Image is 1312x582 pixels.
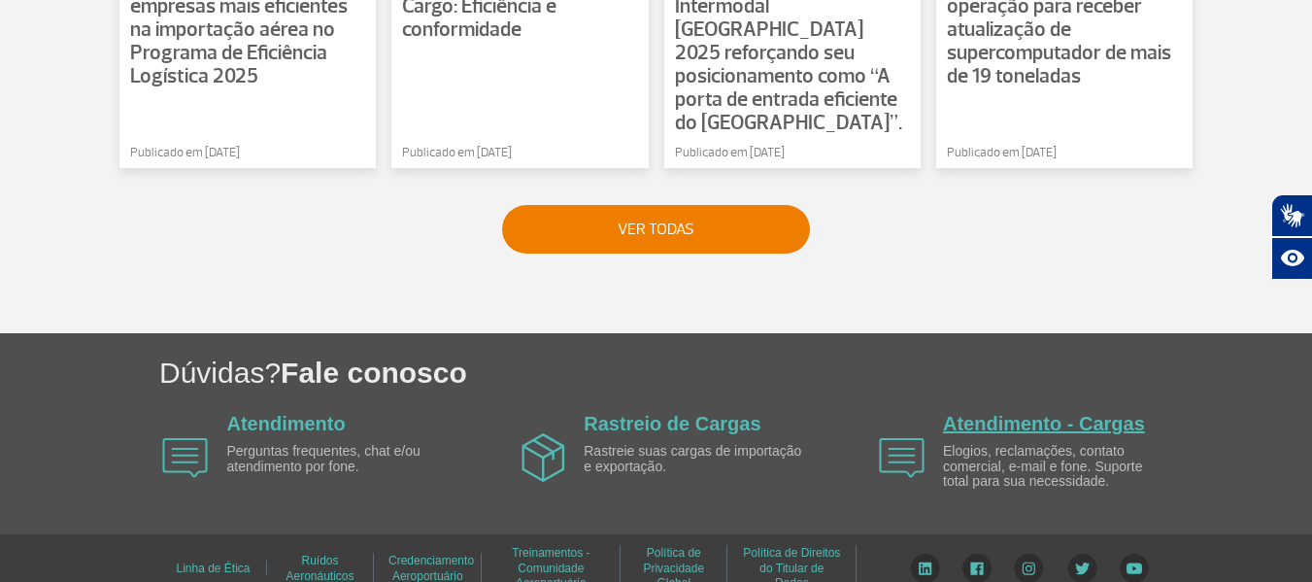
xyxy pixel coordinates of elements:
[227,413,346,434] a: Atendimento
[521,433,565,482] img: airplane icon
[879,438,925,478] img: airplane icon
[1271,194,1312,237] button: Abrir tradutor de língua de sinais.
[130,144,240,163] span: Publicado em [DATE]
[162,438,208,478] img: airplane icon
[502,205,810,254] button: VER TODAS
[584,413,760,434] a: Rastreio de Cargas
[584,444,807,474] p: Rastreie suas cargas de importação e exportação.
[947,144,1057,163] span: Publicado em [DATE]
[943,413,1145,434] a: Atendimento - Cargas
[675,144,785,163] span: Publicado em [DATE]
[159,353,1312,393] h1: Dúvidas?
[402,144,512,163] span: Publicado em [DATE]
[1271,237,1312,280] button: Abrir recursos assistivos.
[1271,194,1312,280] div: Plugin de acessibilidade da Hand Talk.
[943,444,1166,489] p: Elogios, reclamações, contato comercial, e-mail e fone. Suporte total para sua necessidade.
[227,444,451,474] p: Perguntas frequentes, chat e/ou atendimento por fone.
[281,357,467,389] span: Fale conosco
[176,555,250,582] a: Linha de Ética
